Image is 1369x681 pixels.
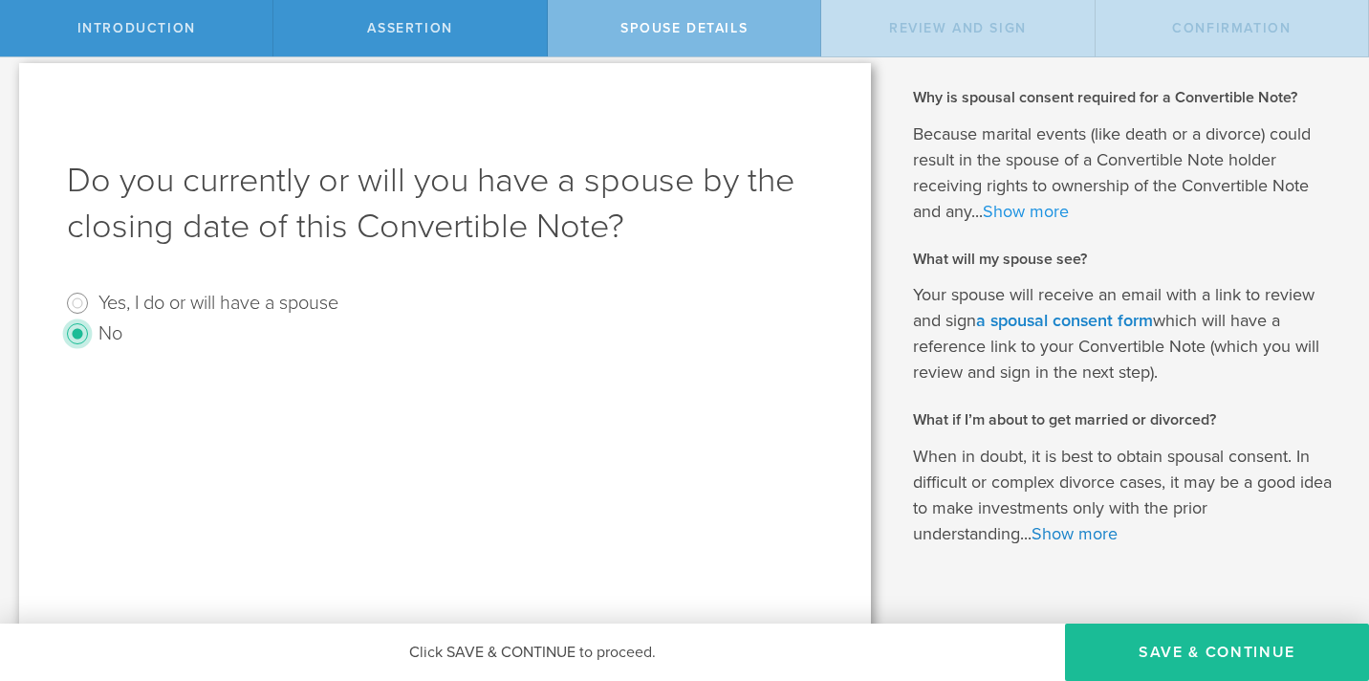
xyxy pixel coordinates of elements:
a: a spousal consent form [976,310,1153,331]
span: Introduction [77,20,196,36]
p: When in doubt, it is best to obtain spousal consent. In difficult or complex divorce cases, it ma... [913,444,1340,547]
a: Show more [1032,523,1118,544]
h2: What will my spouse see? [913,249,1340,270]
label: No [98,319,122,346]
a: Show more [983,201,1069,222]
label: Yes, I do or will have a spouse [98,288,338,316]
p: Your spouse will receive an email with a link to review and sign which will have a reference link... [913,282,1340,385]
h1: Do you currently or will you have a spouse by the closing date of this Convertible Note? [67,158,823,250]
h2: What if I’m about to get married or divorced? [913,409,1340,430]
span: Confirmation [1172,20,1291,36]
h2: Why is spousal consent required for a Convertible Note? [913,87,1340,108]
span: Spouse Details [620,20,748,36]
button: Save & Continue [1065,624,1369,681]
p: Because marital events (like death or a divorce) could result in the spouse of a Convertible Note... [913,121,1340,225]
span: Assertion [367,20,452,36]
span: Review and Sign [889,20,1027,36]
